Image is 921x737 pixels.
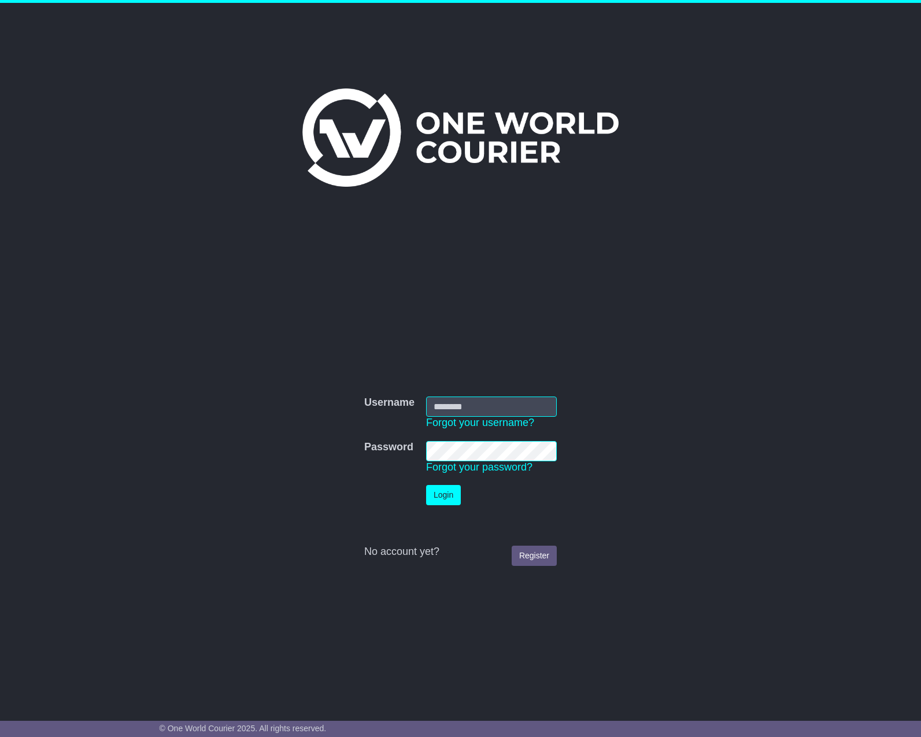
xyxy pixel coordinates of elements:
[364,441,413,454] label: Password
[512,546,557,566] a: Register
[426,485,461,505] button: Login
[426,417,534,428] a: Forgot your username?
[426,461,532,473] a: Forgot your password?
[302,88,618,187] img: One World
[160,724,327,733] span: © One World Courier 2025. All rights reserved.
[364,397,415,409] label: Username
[364,546,557,558] div: No account yet?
